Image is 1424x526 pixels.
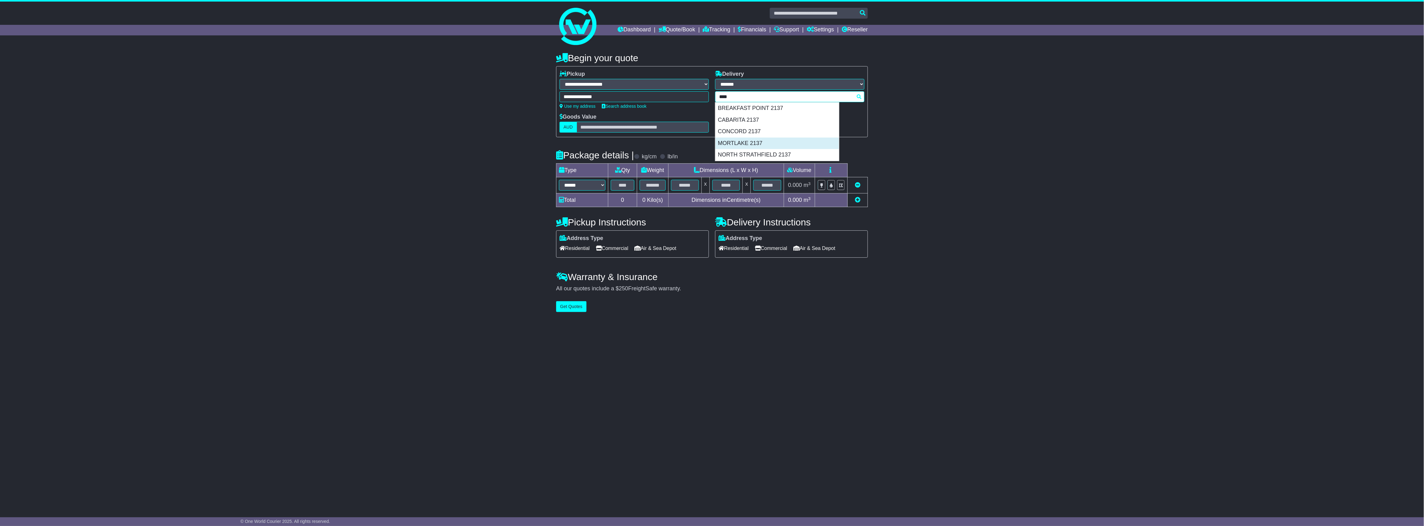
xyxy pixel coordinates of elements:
[719,243,749,253] span: Residential
[784,164,815,177] td: Volume
[842,25,868,35] a: Reseller
[668,153,678,160] label: lb/in
[618,25,651,35] a: Dashboard
[637,164,669,177] td: Weight
[703,25,730,35] a: Tracking
[556,301,587,312] button: Get Quotes
[637,193,669,207] td: Kilo(s)
[715,138,839,149] div: MORTLAKE 2137
[855,197,860,203] a: Add new item
[804,197,811,203] span: m
[560,243,590,253] span: Residential
[560,122,577,133] label: AUD
[556,164,608,177] td: Type
[596,243,628,253] span: Commercial
[560,104,596,109] a: Use my address
[608,164,637,177] td: Qty
[240,519,330,524] span: © One World Courier 2025. All rights reserved.
[715,126,839,138] div: CONCORD 2137
[560,71,585,78] label: Pickup
[556,217,709,227] h4: Pickup Instructions
[608,193,637,207] td: 0
[560,114,596,120] label: Goods Value
[635,243,677,253] span: Air & Sea Depot
[808,196,811,201] sup: 3
[642,197,646,203] span: 0
[668,164,784,177] td: Dimensions (L x W x H)
[602,104,646,109] a: Search address book
[556,193,608,207] td: Total
[808,181,811,186] sup: 3
[719,235,762,242] label: Address Type
[560,235,603,242] label: Address Type
[556,285,868,292] div: All our quotes include a $ FreightSafe warranty.
[755,243,787,253] span: Commercial
[642,153,657,160] label: kg/cm
[715,114,839,126] div: CABARITA 2137
[701,177,710,193] td: x
[715,91,864,102] typeahead: Please provide city
[715,149,839,161] div: NORTH STRATHFIELD 2137
[738,25,766,35] a: Financials
[556,150,634,160] h4: Package details |
[619,285,628,292] span: 250
[794,243,836,253] span: Air & Sea Depot
[743,177,751,193] td: x
[804,182,811,188] span: m
[556,53,868,63] h4: Begin your quote
[556,272,868,282] h4: Warranty & Insurance
[668,193,784,207] td: Dimensions in Centimetre(s)
[715,71,744,78] label: Delivery
[855,182,860,188] a: Remove this item
[715,217,868,227] h4: Delivery Instructions
[788,182,802,188] span: 0.000
[788,197,802,203] span: 0.000
[715,102,839,114] div: BREAKFAST POINT 2137
[774,25,799,35] a: Support
[659,25,695,35] a: Quote/Book
[807,25,834,35] a: Settings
